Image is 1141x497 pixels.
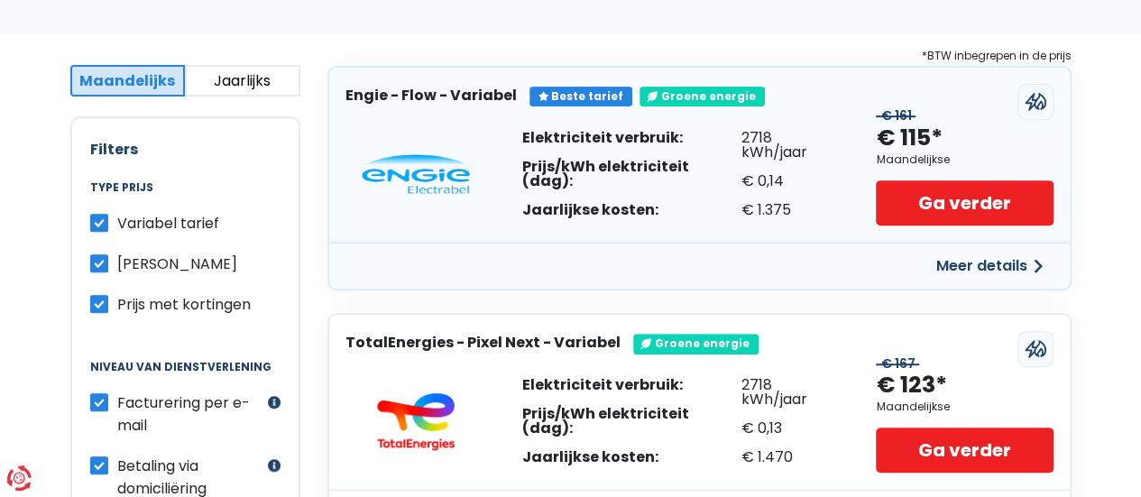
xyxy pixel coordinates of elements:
label: Facturering per e-mail [117,391,263,437]
span: [PERSON_NAME] [117,253,237,274]
div: Prijs/kWh elektriciteit (dag): [522,407,741,436]
div: Jaarlijkse kosten: [522,450,741,465]
a: Ga verder [876,180,1053,225]
div: € 123* [876,371,946,400]
button: Maandelijks [70,65,186,97]
div: € 115* [876,124,942,153]
img: TotalEnergies [362,392,470,450]
img: Engie [362,154,470,194]
legend: Niveau van dienstverlening [90,361,281,391]
span: Variabel tarief [117,213,219,234]
h3: TotalEnergies - Pixel Next - Variabel [345,334,621,351]
div: € 0,14 [741,174,841,189]
a: Ga verder [876,428,1053,473]
div: Jaarlijkse kosten: [522,203,741,217]
div: 2718 kWh/jaar [741,378,841,407]
div: Maandelijkse [876,153,949,166]
span: Prijs met kortingen [117,294,251,315]
button: Jaarlijks [185,65,300,97]
h3: Engie - Flow - Variabel [345,87,517,104]
div: € 1.470 [741,450,841,465]
div: Elektriciteit verbruik: [522,131,741,145]
div: Beste tarief [529,87,632,106]
div: € 161 [876,108,916,124]
div: Groene energie [633,334,759,354]
h2: Filters [90,141,281,158]
div: Groene energie [640,87,765,106]
div: Prijs/kWh elektriciteit (dag): [522,160,741,189]
div: Maandelijkse [876,400,949,413]
div: Elektriciteit verbruik: [522,378,741,392]
div: € 167 [876,356,919,372]
div: 2718 kWh/jaar [741,131,841,160]
button: Meer details [925,250,1054,282]
div: *BTW inbegrepen in de prijs [327,46,1072,66]
div: € 1.375 [741,203,841,217]
legend: Type prijs [90,181,281,212]
div: € 0,13 [741,421,841,436]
